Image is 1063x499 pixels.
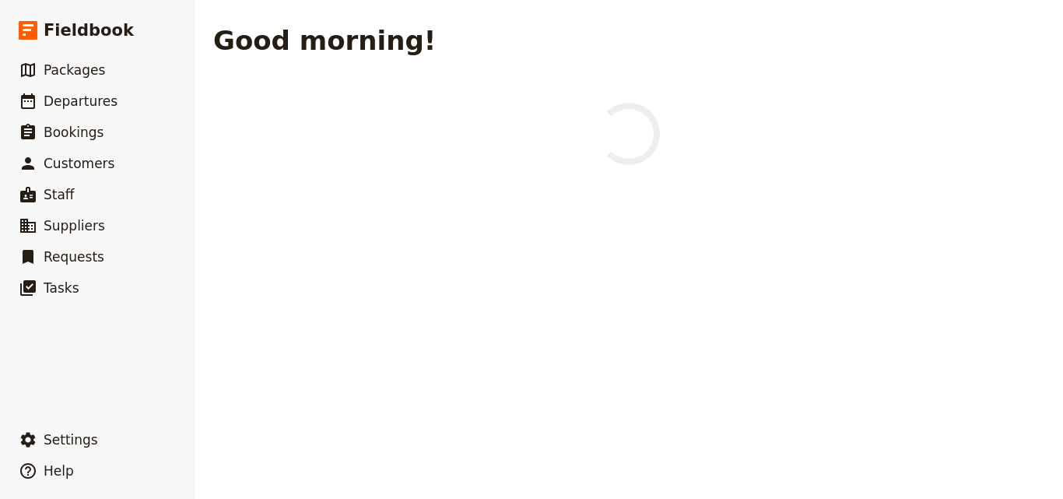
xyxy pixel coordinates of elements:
span: Suppliers [44,218,105,234]
span: Settings [44,432,98,448]
span: Fieldbook [44,19,134,42]
span: Packages [44,62,105,78]
span: Help [44,463,74,479]
span: Tasks [44,280,79,296]
h1: Good morning! [213,25,436,56]
span: Staff [44,187,75,202]
span: Departures [44,93,118,109]
span: Bookings [44,125,103,140]
span: Requests [44,249,104,265]
span: Customers [44,156,114,171]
